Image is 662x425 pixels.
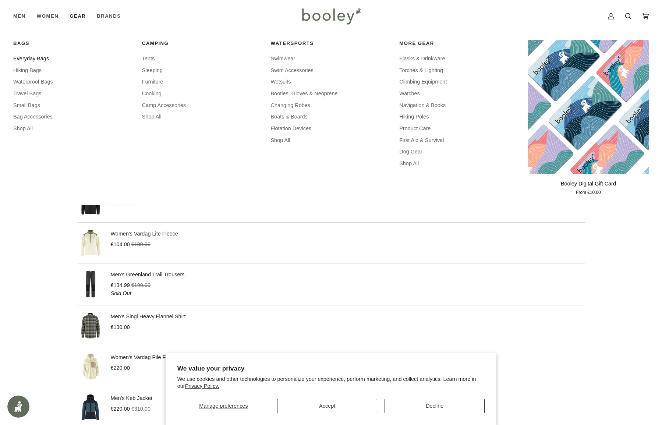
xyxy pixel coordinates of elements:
span: €190.00 [131,282,151,288]
span: Watersports [270,40,391,47]
a: Women's Vardag Lite Fleece [111,231,178,237]
a: Torches & Lighting [399,67,520,75]
a: Bags [13,40,134,51]
a: Women's Vardag Pile Fleece Long [111,354,192,360]
a: Tents [142,55,263,63]
img: Fjallraven Men's Singi Heavy Flannel Shirt Super Grey / Stone Grey - Booley Galway [78,313,103,339]
a: Cooking [142,90,263,98]
button: Manage preferences [177,399,270,413]
a: Booley Digital Gift Card [528,177,649,196]
a: Shop All [142,113,263,121]
span: Shop All [270,137,391,145]
a: Travel Bags [13,90,134,98]
a: Hiking Bags [13,67,134,75]
a: Hiking Poles [399,113,520,121]
button: Accept [277,399,377,413]
a: First Aid & Survival [399,137,520,145]
a: Booties, Gloves & Neoprene [270,90,391,98]
a: More Gear [399,40,520,51]
a: Boats & Boards [270,113,391,121]
a: Watersports [270,40,391,51]
h2: We value your privacy [177,365,485,372]
img: Booley [299,6,363,27]
p: We use cookies and other technologies to personalize your experience, perform marketing, and coll... [177,376,485,390]
span: Manage preferences [199,403,248,409]
a: Men's Greenland Trail Trousers [111,272,185,277]
span: Men [13,13,26,20]
a: Fjallraven Men's Keb Jacket Dark Navy / Uncle Blue - Booley Galway [78,394,103,420]
a: Camp Accessories [142,102,263,110]
a: Booley Digital Gift Card [528,40,649,174]
a: Everyday Bags [13,55,134,63]
span: €130.00 [131,241,151,247]
a: Waterproof Bags [13,78,134,86]
a: Swimwear [270,55,391,63]
em: Sold Out [111,290,131,296]
span: More Gear [399,40,520,47]
span: €134.99 [111,282,130,288]
button: Decline [385,399,485,413]
span: €310.00 [131,406,151,412]
img: Fjallraven Women's Vardag Pile Fleece Long Chalk White - Booley Galway [78,354,103,379]
a: Changing Robes [270,102,391,110]
a: Watches [399,90,520,98]
a: Climbing Equipment [399,78,520,86]
span: Brands [97,13,121,20]
span: From €10.00 [576,190,601,196]
a: Sleeping [142,67,263,75]
product-grid-item-variant: €10.00 [528,40,649,174]
a: Bag Accessories [13,113,134,121]
a: Small Bags [13,102,134,110]
span: Flotation Devices [270,125,391,133]
a: Swim Accessories [270,67,391,75]
span: Bags [13,40,134,47]
span: Women [37,13,59,20]
a: Navigation & Books [399,102,520,110]
p: Booley Digital Gift Card [561,180,616,188]
img: Fjallraven Men's Greenland Trail Trousers Dark Grey /Black - Booley Galway [78,271,103,298]
a: Fjallraven Women's Vardag Lite Fleece Chalk White / Light Olive - Booley Galway [78,230,103,256]
a: Men's Singi Heavy Flannel Shirt [111,314,186,319]
a: Dog Gear [399,148,520,156]
a: Furniture [142,78,263,86]
a: Shop All [399,160,520,168]
a: Camping [142,40,263,51]
span: €130.00 [111,324,130,330]
span: €220.00 [111,365,130,371]
a: Privacy Policy. [185,383,219,389]
iframe: Button to open loyalty program pop-up [7,396,29,418]
span: Wetsuits [270,78,391,86]
a: Flasks & Drinkware [399,55,520,63]
a: Product Care [399,125,520,133]
span: Camping [142,40,263,47]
